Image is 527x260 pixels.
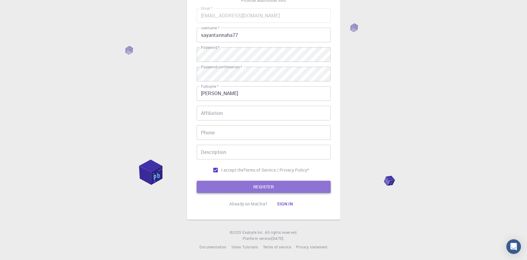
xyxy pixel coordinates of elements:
a: Exabyte Inc. [242,230,264,236]
label: Email [201,6,213,11]
button: Sign in [272,198,298,210]
span: I accept the [221,167,244,173]
span: All rights reserved. [265,230,297,236]
span: © 2025 [230,230,242,236]
span: Video Tutorials [231,244,258,249]
span: Privacy statement [296,244,328,249]
label: username [201,25,220,30]
span: Terms of service [263,244,291,249]
a: Terms of Service / Privacy Policy* [244,167,309,173]
a: Documentation [199,244,226,250]
a: Terms of service [263,244,291,250]
p: Already on Mat3ra? [229,201,268,207]
label: Fullname [201,84,219,89]
a: Privacy statement [296,244,328,250]
button: REGISTER [197,181,331,193]
a: [DATE]. [272,236,284,242]
span: Platform version [243,236,272,242]
span: Exabyte Inc. [242,230,264,235]
a: Video Tutorials [231,244,258,250]
span: Documentation [199,244,226,249]
label: Password [201,45,220,50]
label: Password confirmation [201,64,242,69]
p: Terms of Service / Privacy Policy * [244,167,309,173]
span: [DATE] . [272,236,284,241]
div: Open Intercom Messenger [506,239,521,254]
